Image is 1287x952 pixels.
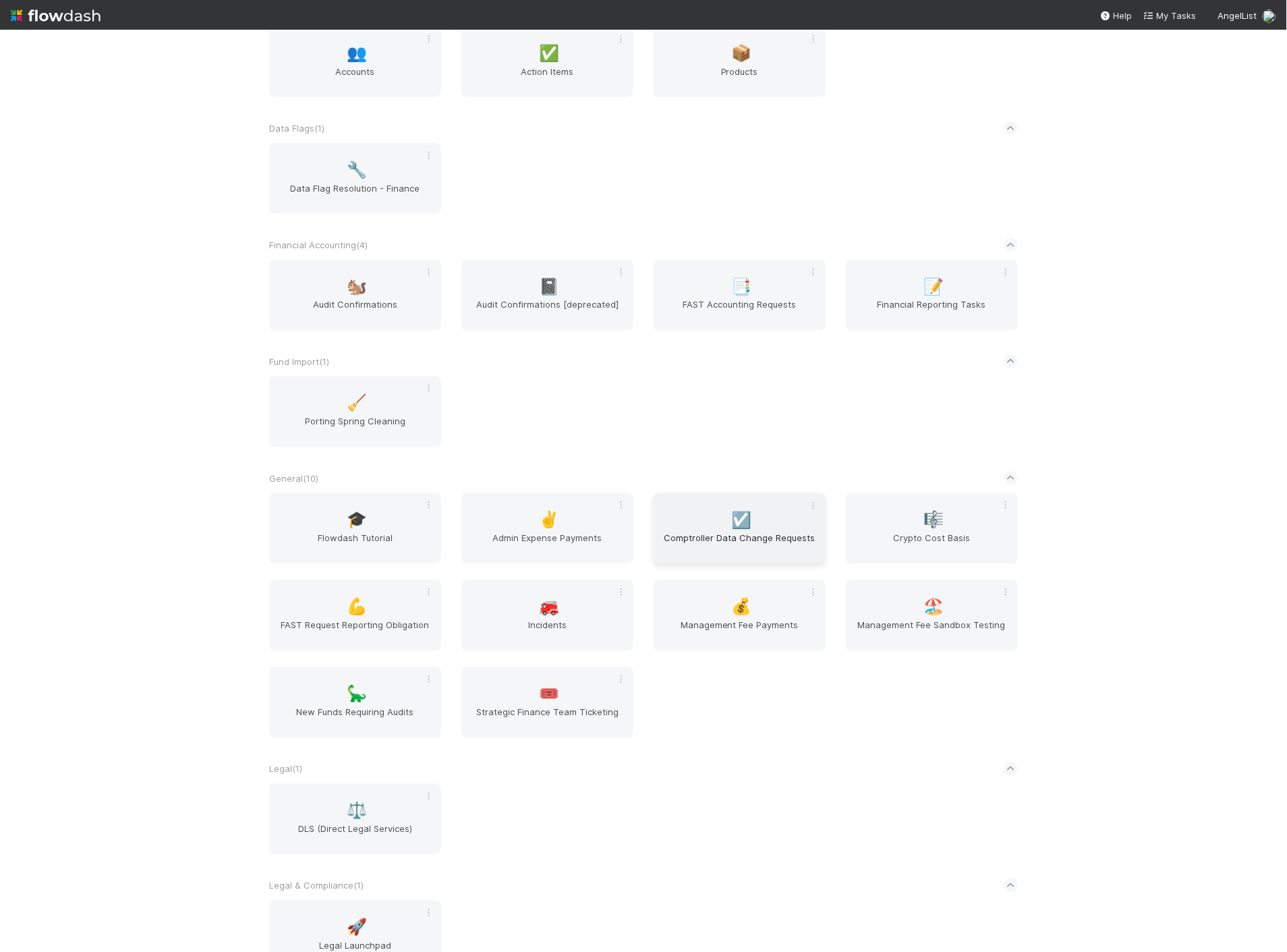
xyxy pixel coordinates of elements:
a: 🐿️Audit Confirmations [269,260,441,331]
a: ☑️Comptroller Data Change Requests [654,493,826,564]
a: 🔧Data Flag Resolution - Finance [269,143,441,214]
span: Comptroller Data Change Requests [659,532,820,559]
span: DLS (Direct Legal Services) [275,822,436,849]
span: Legal & Compliance ( 1 ) [269,880,364,891]
a: 🎟️Strategic Finance Team Ticketing [461,667,633,738]
span: 🎼 [924,511,944,529]
a: My Tasks [1143,9,1197,22]
a: 🎓Flowdash Tutorial [269,493,441,564]
span: 🚀 [347,919,368,936]
a: 🦕New Funds Requiring Audits [269,667,441,738]
span: ✌️ [540,511,560,529]
span: Management Fee Payments [659,619,820,646]
span: 📦 [732,45,752,62]
span: Accounts [275,65,436,92]
a: 👥Accounts [269,26,441,97]
span: FAST Accounting Requests [659,298,820,325]
a: ✅Action Items [461,26,633,97]
span: Flowdash Tutorial [275,532,436,559]
span: 📑 [732,278,752,296]
span: Financial Accounting ( 4 ) [269,240,368,250]
a: 📝Financial Reporting Tasks [846,260,1018,331]
span: Financial Reporting Tasks [851,298,1012,325]
span: New Funds Requiring Audits [275,706,436,733]
a: 📦Products [654,26,826,97]
a: 🧹Porting Spring Cleaning [269,376,441,447]
a: 📑FAST Accounting Requests [654,260,826,331]
div: Help [1100,9,1133,22]
span: Fund Import ( 1 ) [269,356,329,367]
a: 📓Audit Confirmations [deprecated] [461,260,633,331]
a: 🏖️Management Fee Sandbox Testing [846,580,1018,651]
span: Management Fee Sandbox Testing [851,619,1012,646]
span: Audit Confirmations [deprecated] [467,298,628,325]
img: logo-inverted-e16ddd16eac7371096b0.svg [11,4,101,27]
span: 🎓 [347,511,368,529]
span: Data Flag Resolution - Finance [275,181,436,208]
span: 💰 [732,598,752,616]
a: ✌️Admin Expense Payments [461,493,633,564]
span: Incidents [467,619,628,646]
span: ☑️ [732,511,752,529]
span: ⚖️ [347,802,368,820]
a: 🚒Incidents [461,580,633,651]
span: 🐿️ [347,278,368,296]
span: Strategic Finance Team Ticketing [467,706,628,733]
img: avatar_c7c7de23-09de-42ad-8e02-7981c37ee075.png [1263,9,1276,23]
span: AngelList [1218,10,1257,21]
span: Action Items [467,65,628,92]
span: ✅ [540,45,560,62]
span: Data Flags ( 1 ) [269,123,324,134]
span: My Tasks [1143,10,1197,21]
a: 💪FAST Request Reporting Obligation [269,580,441,651]
span: General ( 10 ) [269,473,318,484]
span: 💪 [347,598,368,616]
span: 🚒 [540,598,560,616]
span: Porting Spring Cleaning [275,415,436,442]
span: 👥 [347,45,368,62]
span: Products [659,65,820,92]
span: Crypto Cost Basis [851,532,1012,559]
span: 📓 [540,278,560,296]
span: Legal ( 1 ) [269,764,302,775]
span: Audit Confirmations [275,298,436,325]
span: Admin Expense Payments [467,532,628,559]
span: 🎟️ [540,685,560,703]
a: 💰Management Fee Payments [654,580,826,651]
span: 🔧 [347,161,368,179]
span: 🏖️ [924,598,944,616]
span: FAST Request Reporting Obligation [275,619,436,646]
span: 🧹 [347,395,368,412]
span: 📝 [924,278,944,296]
span: 🦕 [347,685,368,703]
a: 🎼Crypto Cost Basis [846,493,1018,564]
a: ⚖️DLS (Direct Legal Services) [269,784,441,855]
